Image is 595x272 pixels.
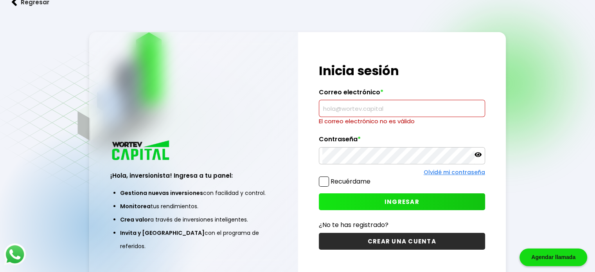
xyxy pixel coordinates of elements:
[120,202,151,210] span: Monitorea
[120,229,205,237] span: Invita y [GEOGRAPHIC_DATA]
[120,200,267,213] li: tus rendimientos.
[4,243,26,265] img: logos_whatsapp-icon.242b2217.svg
[120,216,150,223] span: Crea valor
[319,117,485,126] p: El correo electrónico no es válido
[520,249,587,266] div: Agendar llamada
[120,213,267,226] li: a través de inversiones inteligentes.
[385,198,419,206] span: INGRESAR
[424,168,485,176] a: Olvidé mi contraseña
[319,135,485,147] label: Contraseña
[319,88,485,100] label: Correo electrónico
[120,189,203,197] span: Gestiona nuevas inversiones
[110,171,277,180] h3: ¡Hola, inversionista! Ingresa a tu panel:
[319,220,485,230] p: ¿No te has registrado?
[319,233,485,250] button: CREAR UNA CUENTA
[319,220,485,250] a: ¿No te has registrado?CREAR UNA CUENTA
[120,186,267,200] li: con facilidad y control.
[110,139,172,162] img: logo_wortev_capital
[319,193,485,210] button: INGRESAR
[322,100,482,117] input: hola@wortev.capital
[120,226,267,253] li: con el programa de referidos.
[331,177,370,186] label: Recuérdame
[319,61,485,80] h1: Inicia sesión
